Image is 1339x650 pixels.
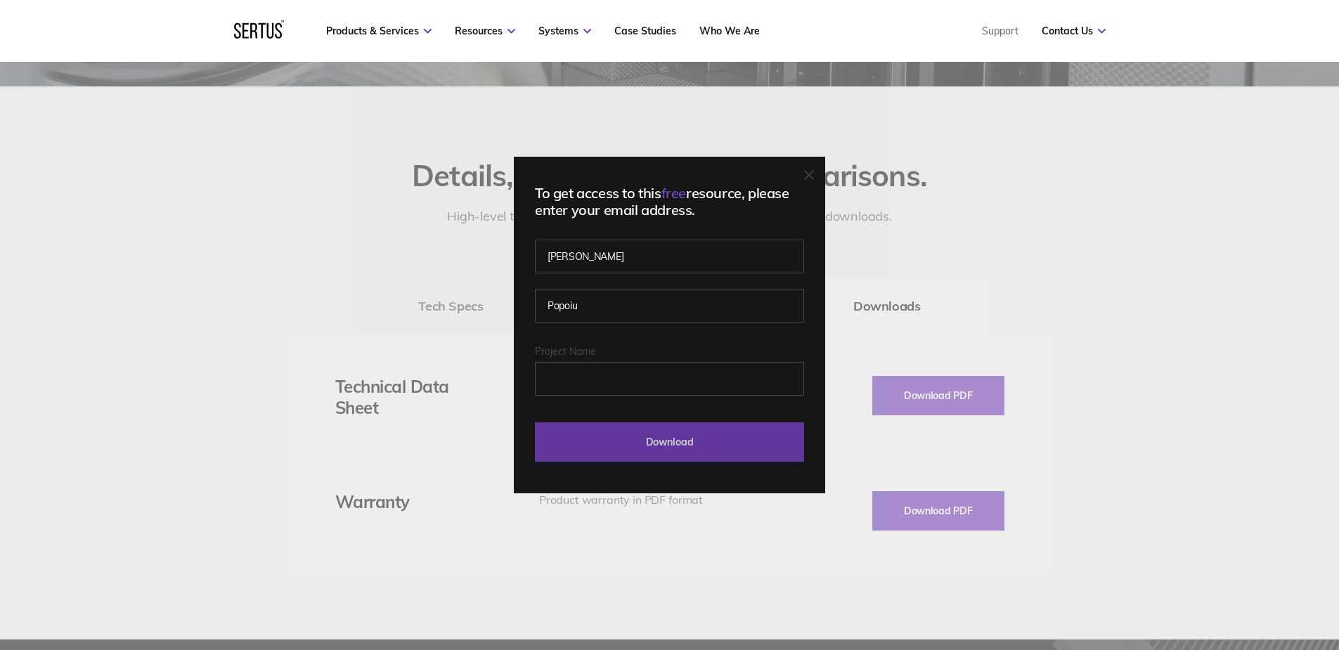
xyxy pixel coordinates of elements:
[535,345,596,358] span: Project Name
[535,289,804,323] input: Last name*
[535,422,804,462] input: Download
[661,184,686,202] span: free
[535,185,804,219] div: To get access to this resource, please enter your email address.
[455,25,515,37] a: Resources
[535,240,804,273] input: First name*
[326,25,432,37] a: Products & Services
[1086,487,1339,650] iframe: Chat Widget
[614,25,676,37] a: Case Studies
[699,25,760,37] a: Who We Are
[1042,25,1106,37] a: Contact Us
[538,25,591,37] a: Systems
[982,25,1018,37] a: Support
